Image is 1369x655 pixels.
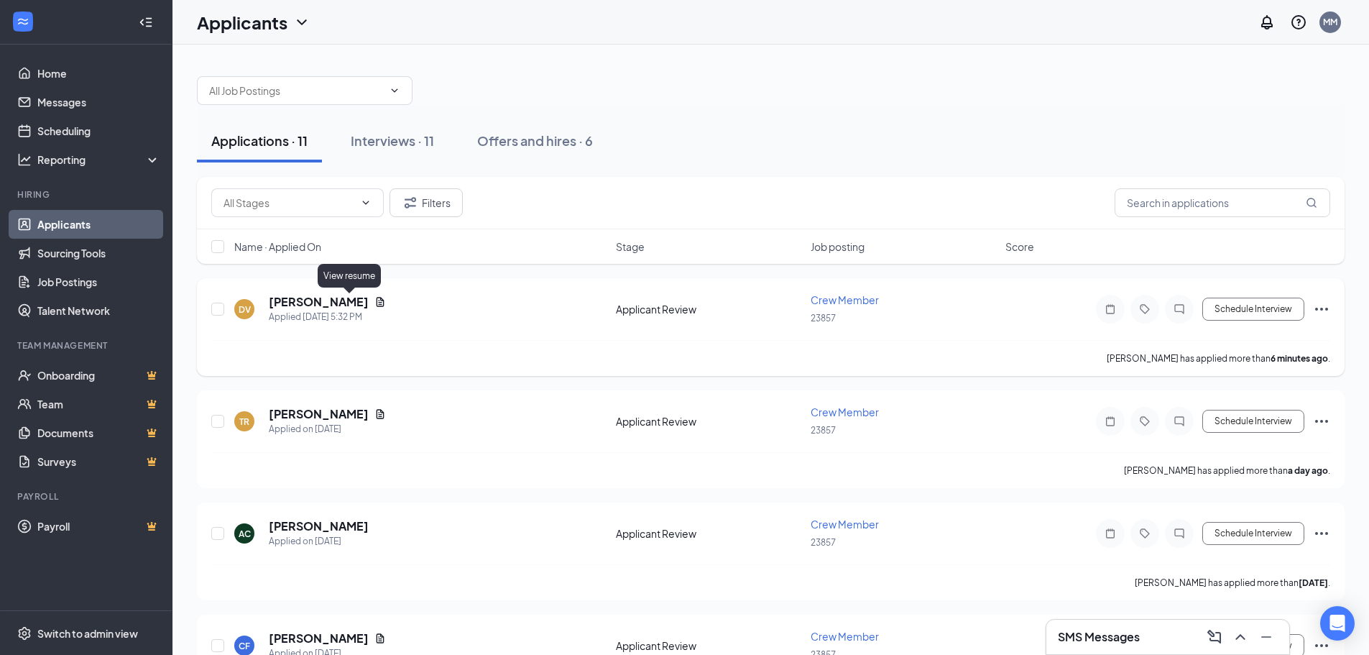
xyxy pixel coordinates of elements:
svg: ChevronDown [293,14,310,31]
div: Interviews · 11 [351,132,434,150]
span: Stage [616,239,645,254]
h5: [PERSON_NAME] [269,631,369,646]
div: Applicant Review [616,302,802,316]
svg: ComposeMessage [1206,628,1223,646]
a: Job Postings [37,267,160,296]
svg: ChevronUp [1232,628,1249,646]
div: Hiring [17,188,157,201]
div: Offers and hires · 6 [477,132,593,150]
p: [PERSON_NAME] has applied more than . [1107,352,1330,365]
div: DV [239,303,251,316]
a: OnboardingCrown [37,361,160,390]
p: [PERSON_NAME] has applied more than . [1135,577,1330,589]
div: MM [1323,16,1337,28]
svg: Analysis [17,152,32,167]
svg: ChevronDown [389,85,400,96]
svg: Filter [402,194,419,211]
svg: Ellipses [1313,413,1330,430]
a: Scheduling [37,116,160,145]
a: DocumentsCrown [37,418,160,447]
a: TeamCrown [37,390,160,418]
span: 23857 [811,537,836,548]
div: Applied on [DATE] [269,534,369,549]
a: Messages [37,88,160,116]
span: Score [1005,239,1034,254]
div: Team Management [17,339,157,352]
h3: SMS Messages [1058,629,1140,645]
svg: ChatInactive [1171,416,1188,427]
span: Crew Member [811,406,879,418]
div: Reporting [37,152,161,167]
a: Sourcing Tools [37,239,160,267]
div: Applications · 11 [211,132,308,150]
svg: Document [374,408,386,420]
svg: Ellipses [1313,301,1330,318]
div: Switch to admin view [37,626,138,641]
button: Schedule Interview [1202,522,1304,545]
svg: Note [1102,528,1119,539]
p: [PERSON_NAME] has applied more than . [1124,464,1330,477]
a: Talent Network [37,296,160,325]
svg: Ellipses [1313,525,1330,542]
a: Home [37,59,160,88]
svg: ChatInactive [1171,303,1188,315]
svg: Ellipses [1313,637,1330,654]
b: [DATE] [1299,577,1328,588]
div: Applicant Review [616,526,802,541]
svg: Tag [1136,528,1153,539]
b: a day ago [1288,465,1328,476]
div: Applied [DATE] 5:32 PM [269,310,386,324]
span: Crew Member [811,630,879,643]
svg: Settings [17,626,32,641]
svg: Tag [1136,416,1153,427]
a: Applicants [37,210,160,239]
button: ComposeMessage [1203,626,1226,649]
div: TR [239,416,249,428]
span: Crew Member [811,293,879,306]
svg: ChatInactive [1171,528,1188,539]
div: Applicant Review [616,414,802,429]
button: Schedule Interview [1202,410,1304,433]
input: All Stages [223,195,354,211]
svg: ChevronDown [360,197,372,209]
h1: Applicants [197,10,287,35]
a: PayrollCrown [37,512,160,541]
span: Name · Applied On [234,239,321,254]
svg: Minimize [1258,628,1275,646]
button: ChevronUp [1229,626,1252,649]
svg: MagnifyingGlass [1306,197,1317,209]
h5: [PERSON_NAME] [269,406,369,422]
span: Job posting [811,239,865,254]
h5: [PERSON_NAME] [269,294,369,310]
b: 6 minutes ago [1271,353,1328,364]
div: CF [239,640,250,652]
div: Payroll [17,490,157,503]
div: AC [239,528,251,540]
svg: QuestionInfo [1290,14,1307,31]
button: Schedule Interview [1202,298,1304,321]
svg: Tag [1136,303,1153,315]
svg: Document [374,296,386,308]
input: All Job Postings [209,83,383,99]
svg: Collapse [139,15,153,29]
input: Search in applications [1115,188,1330,217]
svg: Note [1102,416,1119,427]
div: View resume [318,264,381,288]
button: Minimize [1255,626,1278,649]
div: Applicant Review [616,638,802,653]
span: Crew Member [811,518,879,531]
button: Filter Filters [390,188,463,217]
a: SurveysCrown [37,447,160,476]
span: 23857 [811,313,836,324]
svg: Note [1102,303,1119,315]
div: Applied on [DATE] [269,422,386,436]
span: 23857 [811,425,836,436]
div: Open Intercom Messenger [1320,606,1355,641]
h5: [PERSON_NAME] [269,518,369,534]
svg: WorkstreamLogo [16,14,30,29]
svg: Notifications [1258,14,1276,31]
svg: Document [374,633,386,644]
